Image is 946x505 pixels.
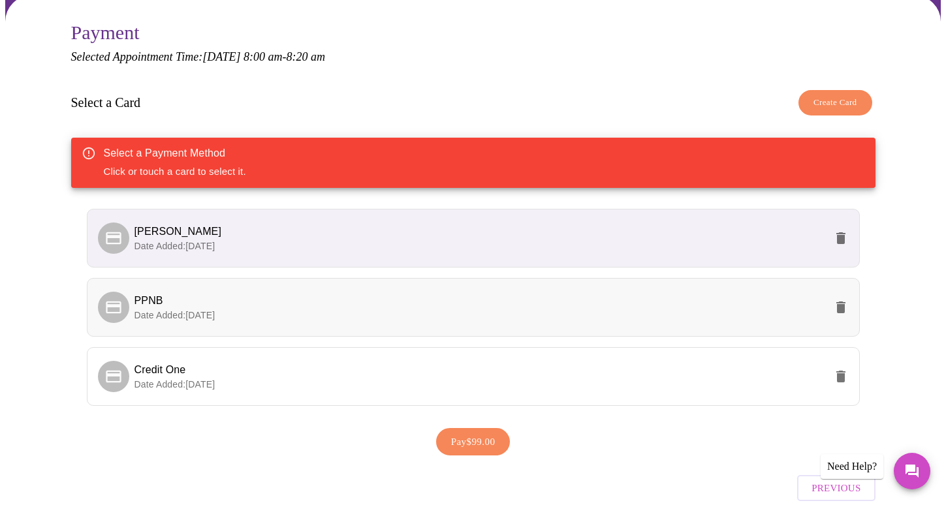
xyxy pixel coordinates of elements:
span: Date Added: [DATE] [134,241,215,251]
button: Messages [894,453,930,489]
span: [PERSON_NAME] [134,226,222,237]
span: Create Card [813,95,857,110]
button: delete [825,222,857,254]
div: Click or touch a card to select it. [104,142,246,184]
button: Previous [797,475,875,501]
button: Pay$99.00 [436,428,511,455]
em: Selected Appointment Time: [DATE] 8:00 am - 8:20 am [71,50,325,63]
span: Date Added: [DATE] [134,310,215,320]
h3: Payment [71,22,875,44]
span: Credit One [134,364,186,375]
span: PPNB [134,295,163,306]
div: Select a Payment Method [104,145,246,161]
span: Previous [812,480,860,497]
button: Create Card [798,90,872,115]
span: Date Added: [DATE] [134,379,215,390]
button: delete [825,292,857,323]
span: Pay $99.00 [451,433,496,450]
div: Need Help? [821,454,883,479]
button: delete [825,361,857,392]
h3: Select a Card [71,95,141,110]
